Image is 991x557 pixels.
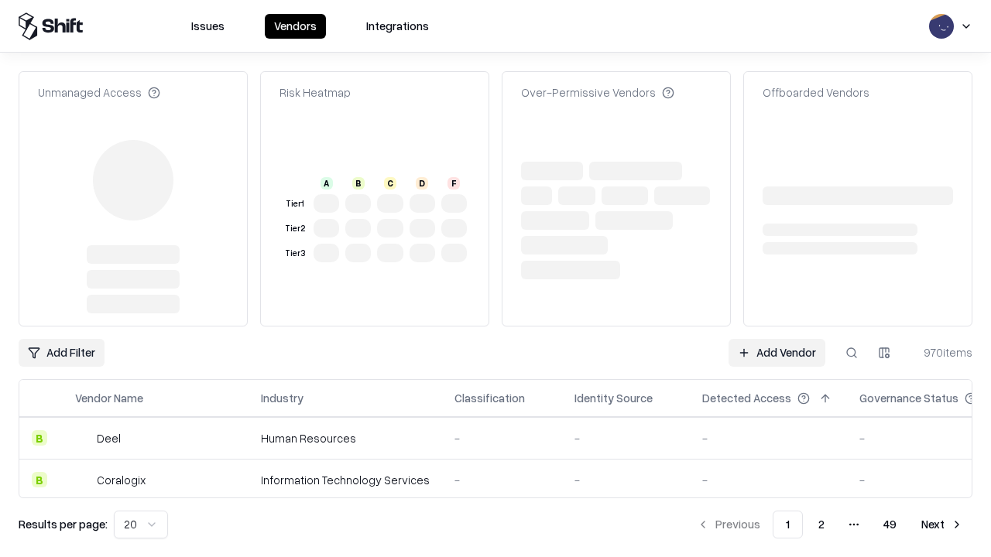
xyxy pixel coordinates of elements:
div: - [574,430,677,446]
div: Information Technology Services [261,472,430,488]
button: Vendors [265,14,326,39]
button: Add Filter [19,339,105,367]
button: 49 [871,511,909,538]
div: - [454,472,550,488]
div: - [702,472,835,488]
div: F [447,177,460,190]
button: Issues [182,14,234,39]
div: - [702,430,835,446]
div: C [384,177,396,190]
div: Industry [261,390,303,406]
div: Tier 1 [283,197,307,210]
div: Deel [97,430,121,446]
button: Integrations [357,14,438,39]
div: Classification [454,390,525,406]
div: Human Resources [261,430,430,446]
button: Next [912,511,972,538]
div: B [32,430,47,446]
a: Add Vendor [729,339,825,367]
div: Detected Access [702,390,791,406]
div: - [574,472,677,488]
button: 2 [806,511,837,538]
div: - [454,430,550,446]
div: Identity Source [574,390,653,406]
p: Results per page: [19,516,108,532]
div: D [416,177,428,190]
button: 1 [773,511,803,538]
div: Tier 3 [283,247,307,260]
div: 970 items [910,344,972,361]
div: Tier 2 [283,222,307,235]
div: Vendor Name [75,390,143,406]
div: Governance Status [859,390,958,406]
div: Over-Permissive Vendors [521,84,674,101]
img: Deel [75,430,91,446]
div: A [321,177,333,190]
div: Risk Heatmap [279,84,351,101]
div: B [352,177,365,190]
div: Coralogix [97,472,146,488]
img: Coralogix [75,472,91,487]
div: Offboarded Vendors [763,84,869,101]
div: Unmanaged Access [38,84,160,101]
nav: pagination [688,511,972,538]
div: B [32,472,47,487]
